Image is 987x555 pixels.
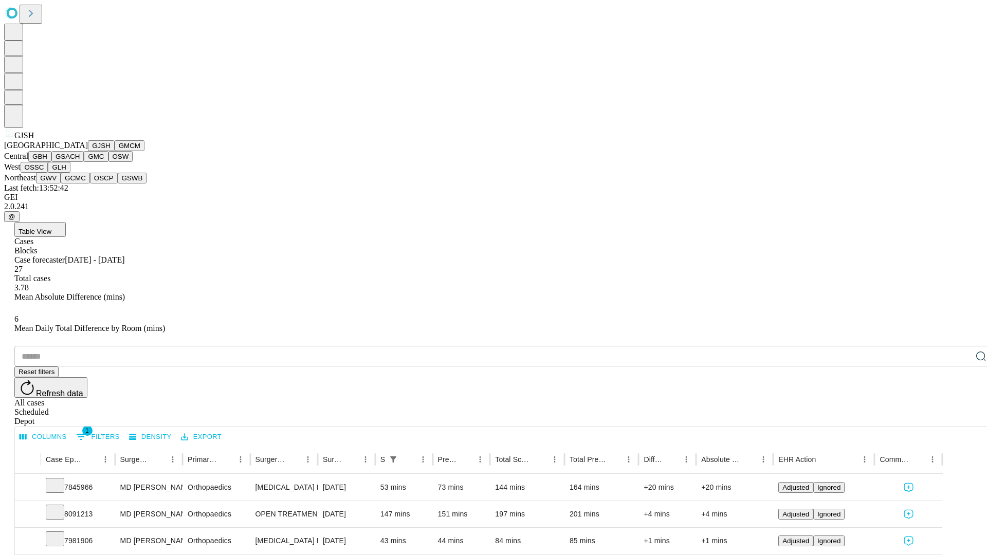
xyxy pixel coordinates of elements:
div: 201 mins [570,501,634,527]
div: Comments [880,455,909,464]
div: 151 mins [438,501,485,527]
button: Sort [742,452,756,467]
button: Menu [756,452,771,467]
button: Menu [233,452,248,467]
span: Case forecaster [14,255,65,264]
button: Menu [857,452,872,467]
span: West [4,162,21,171]
span: Reset filters [19,368,54,376]
div: Surgeon Name [120,455,150,464]
button: GLH [48,162,70,173]
span: Refresh data [36,389,83,398]
button: GJSH [88,140,115,151]
div: Surgery Name [255,455,285,464]
button: Sort [911,452,925,467]
div: Absolute Difference [701,455,741,464]
div: EHR Action [778,455,816,464]
button: Expand [20,506,35,524]
div: 144 mins [495,474,559,501]
button: OSSC [21,162,48,173]
span: [DATE] - [DATE] [65,255,124,264]
div: MD [PERSON_NAME] [PERSON_NAME] [120,501,177,527]
span: Ignored [817,537,840,545]
button: GCMC [61,173,90,183]
div: [DATE] [323,474,370,501]
div: 44 mins [438,528,485,554]
div: 85 mins [570,528,634,554]
button: Ignored [813,509,845,520]
button: Select columns [17,429,69,445]
button: OSW [108,151,133,162]
div: Difference [644,455,664,464]
button: GSACH [51,151,84,162]
div: Predicted In Room Duration [438,455,458,464]
button: Adjusted [778,509,813,520]
span: 6 [14,314,19,323]
button: Expand [20,532,35,550]
button: Menu [473,452,487,467]
div: 1 active filter [386,452,400,467]
span: Adjusted [782,484,809,491]
div: 164 mins [570,474,634,501]
button: GMCM [115,140,144,151]
button: Show filters [74,429,122,445]
div: Orthopaedics [188,501,245,527]
div: MD [PERSON_NAME] [PERSON_NAME] [120,474,177,501]
button: GWV [36,173,61,183]
button: Menu [925,452,940,467]
button: OSCP [90,173,118,183]
div: Orthopaedics [188,474,245,501]
span: Total cases [14,274,50,283]
span: Table View [19,228,51,235]
div: 8091213 [46,501,110,527]
span: Mean Daily Total Difference by Room (mins) [14,324,165,332]
div: +4 mins [701,501,768,527]
button: Sort [344,452,358,467]
div: +1 mins [701,528,768,554]
span: 3.78 [14,283,29,292]
button: Menu [622,452,636,467]
button: @ [4,211,20,222]
div: Surgery Date [323,455,343,464]
div: 43 mins [380,528,428,554]
div: +4 mins [644,501,691,527]
button: Ignored [813,482,845,493]
button: Density [126,429,174,445]
button: Sort [84,452,98,467]
div: 7845966 [46,474,110,501]
div: [MEDICAL_DATA] MEDIAL OR LATERAL MENISCECTOMY [255,474,313,501]
button: Sort [151,452,166,467]
button: Adjusted [778,482,813,493]
div: Scheduled In Room Duration [380,455,385,464]
span: [GEOGRAPHIC_DATA] [4,141,88,150]
button: Reset filters [14,366,59,377]
button: Menu [679,452,693,467]
div: [DATE] [323,528,370,554]
div: OPEN TREATMENT [MEDICAL_DATA] [255,501,313,527]
span: Mean Absolute Difference (mins) [14,292,125,301]
div: [DATE] [323,501,370,527]
div: MD [PERSON_NAME] [PERSON_NAME] [120,528,177,554]
button: Sort [607,452,622,467]
button: Sort [286,452,301,467]
div: [MEDICAL_DATA] RELEASE [255,528,313,554]
button: Menu [98,452,113,467]
button: Menu [547,452,562,467]
span: Central [4,152,28,160]
div: Case Epic Id [46,455,83,464]
button: Refresh data [14,377,87,398]
div: Primary Service [188,455,217,464]
span: Last fetch: 13:52:42 [4,183,68,192]
div: 147 mins [380,501,428,527]
button: Show filters [386,452,400,467]
button: Menu [416,452,430,467]
button: GSWB [118,173,147,183]
button: Expand [20,479,35,497]
div: Total Predicted Duration [570,455,607,464]
button: GBH [28,151,51,162]
button: Ignored [813,535,845,546]
button: Sort [219,452,233,467]
div: 2.0.241 [4,202,983,211]
div: +20 mins [644,474,691,501]
div: Orthopaedics [188,528,245,554]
